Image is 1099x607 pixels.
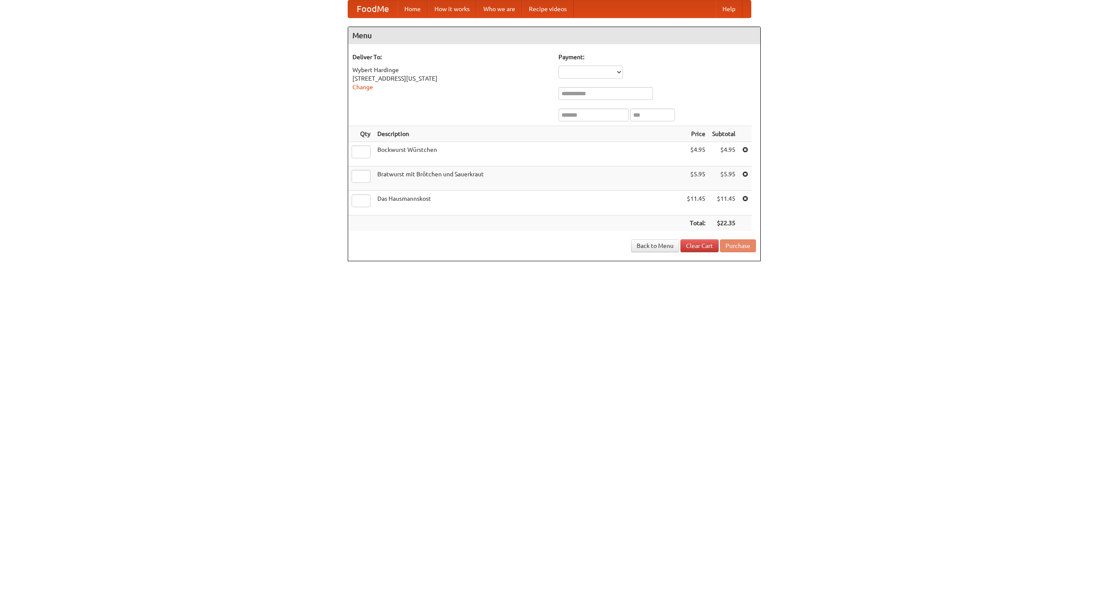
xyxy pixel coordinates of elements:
[683,126,709,142] th: Price
[709,191,739,215] td: $11.45
[716,0,742,18] a: Help
[683,142,709,166] td: $4.95
[709,126,739,142] th: Subtotal
[352,53,550,61] h5: Deliver To:
[683,215,709,231] th: Total:
[631,239,679,252] a: Back to Menu
[428,0,477,18] a: How it works
[522,0,574,18] a: Recipe videos
[720,239,756,252] button: Purchase
[374,142,683,166] td: Bockwurst Würstchen
[683,166,709,191] td: $5.95
[352,84,373,91] a: Change
[348,126,374,142] th: Qty
[348,0,398,18] a: FoodMe
[709,166,739,191] td: $5.95
[348,27,760,44] h4: Menu
[683,191,709,215] td: $11.45
[374,126,683,142] th: Description
[559,53,756,61] h5: Payment:
[352,74,550,83] div: [STREET_ADDRESS][US_STATE]
[374,166,683,191] td: Bratwurst mit Brötchen und Sauerkraut
[477,0,522,18] a: Who we are
[709,142,739,166] td: $4.95
[709,215,739,231] th: $22.35
[352,66,550,74] div: Wybert Hardinge
[374,191,683,215] td: Das Hausmannskost
[680,239,719,252] a: Clear Cart
[398,0,428,18] a: Home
